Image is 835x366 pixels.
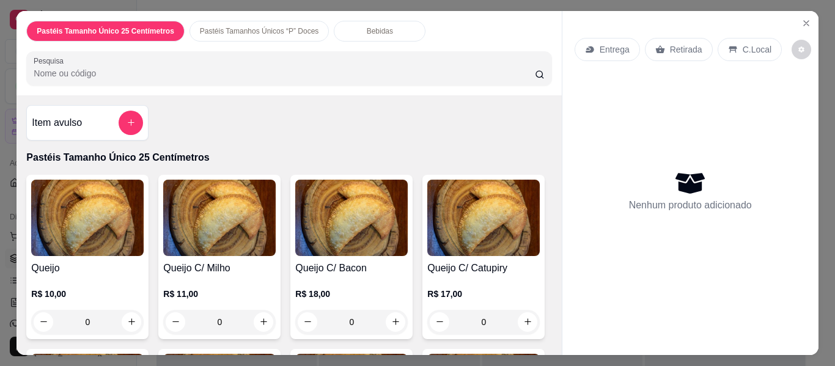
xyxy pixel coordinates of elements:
[200,26,319,36] p: Pastéis Tamanhos Únicos “P” Doces
[295,261,408,276] h4: Queijo C/ Bacon
[34,56,68,66] label: Pesquisa
[796,13,816,33] button: Close
[34,67,535,79] input: Pesquisa
[37,26,174,36] p: Pastéis Tamanho Único 25 Centímetros
[427,261,540,276] h4: Queijo C/ Catupiry
[31,288,144,300] p: R$ 10,00
[119,111,143,135] button: add-separate-item
[163,261,276,276] h4: Queijo C/ Milho
[427,180,540,256] img: product-image
[163,288,276,300] p: R$ 11,00
[295,180,408,256] img: product-image
[26,150,551,165] p: Pastéis Tamanho Único 25 Centímetros
[670,43,702,56] p: Retirada
[629,198,752,213] p: Nenhum produto adicionado
[32,115,82,130] h4: Item avulso
[743,43,771,56] p: C.Local
[31,180,144,256] img: product-image
[295,288,408,300] p: R$ 18,00
[31,261,144,276] h4: Queijo
[163,180,276,256] img: product-image
[367,26,393,36] p: Bebidas
[792,40,811,59] button: decrease-product-quantity
[600,43,630,56] p: Entrega
[427,288,540,300] p: R$ 17,00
